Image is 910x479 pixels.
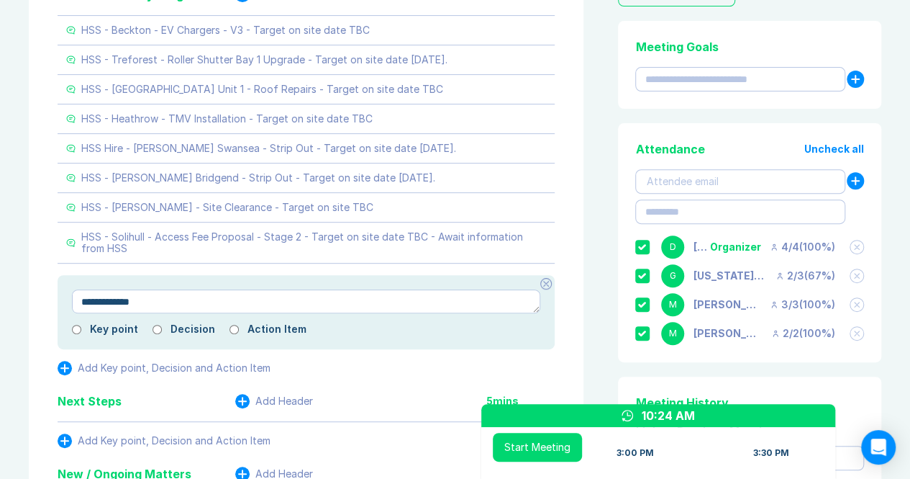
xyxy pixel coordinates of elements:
div: Attendance [635,140,704,158]
div: 4 / 4 ( 100 %) [770,241,835,253]
button: Start Meeting [493,433,582,462]
div: 2 / 2 ( 100 %) [771,328,835,339]
div: Add Key point, Decision and Action Item [78,435,270,447]
div: Georgia Kellie [693,270,767,282]
div: Organizer [710,241,761,253]
div: HSS - [PERSON_NAME] Bridgend - Strip Out - Target on site date [DATE]. [81,172,435,184]
div: Open Intercom Messenger [861,430,896,465]
div: Danny Sisson [693,241,710,253]
div: M [661,293,684,316]
div: HSS Hire - [PERSON_NAME] Swansea - Strip Out - Target on site date [DATE]. [81,143,456,154]
div: 3:30 PM [753,447,789,459]
div: 3:00 PM [616,447,654,459]
div: HSS - [GEOGRAPHIC_DATA] Unit 1 - Roof Repairs - Target on site date TBC [81,84,443,95]
button: Add Header [235,394,313,408]
label: Action Item [247,323,306,335]
div: HSS - Treforest - Roller Shutter Bay 1 Upgrade - Target on site date [DATE]. [81,54,447,66]
button: Add Key point, Decision and Action Item [58,434,270,448]
div: Miguel Vicos [693,328,763,339]
div: 2 / 3 ( 67 %) [775,270,835,282]
div: Matthew Cooper [693,299,761,310]
div: Meeting Goals [635,38,864,55]
label: Decision [170,323,215,335]
div: Meeting History [635,394,864,411]
div: G [661,264,684,287]
div: M [661,322,684,345]
div: Next Steps [58,393,122,410]
div: HSS - [PERSON_NAME] - Site Clearance - Target on site TBC [81,202,373,213]
div: Add Key point, Decision and Action Item [78,362,270,374]
div: HSS - Beckton - EV Chargers - V3 - Target on site date TBC [81,24,370,36]
div: 5 mins [486,395,555,407]
div: D [661,236,684,259]
div: HSS - Heathrow - TMV Installation - Target on site date TBC [81,113,373,125]
label: Key point [90,323,138,335]
div: 3 / 3 ( 100 %) [770,299,835,310]
button: Add Key point, Decision and Action Item [58,361,270,375]
button: Uncheck all [804,143,864,155]
div: Add Header [255,395,313,407]
div: HSS - Solihull - Access Fee Proposal - Stage 2 - Target on site date TBC - Await information from... [81,231,546,254]
div: 10:24 AM [642,407,695,424]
